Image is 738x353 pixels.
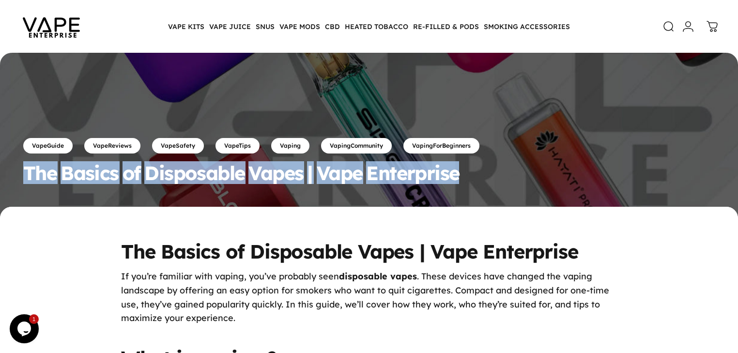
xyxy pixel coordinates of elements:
[166,16,207,37] summary: VAPE KITS
[277,16,323,37] summary: VAPE MODS
[207,16,253,37] summary: VAPE JUICE
[481,16,572,37] summary: SMOKING ACCESSORIES
[121,242,617,261] h1: The Basics of Disposable Vapes | Vape Enterprise
[323,16,342,37] summary: CBD
[702,16,723,37] a: 0 items
[411,16,481,37] summary: RE-FILLED & PODS
[121,270,617,339] p: If you’re familiar with vaping, you’ve probably seen . These devices have changed the vaping land...
[366,163,459,183] animate-element: Enterprise
[317,163,363,183] animate-element: Vape
[307,163,312,183] animate-element: |
[248,163,303,183] animate-element: Vapes
[215,138,260,153] a: VapeTips
[253,16,277,37] summary: SNUS
[339,271,417,282] strong: disposable vapes
[152,138,204,153] a: VapeSafety
[61,163,118,183] animate-element: Basics
[123,163,141,183] animate-element: of
[144,163,245,183] animate-element: Disposable
[342,16,411,37] summary: HEATED TOBACCO
[10,314,41,343] iframe: chat widget
[23,163,57,183] animate-element: The
[403,138,479,153] a: VapingForBeginners
[321,138,392,153] a: VapingCommunity
[166,16,572,37] nav: Primary
[84,138,140,153] a: VapeReviews
[8,4,95,49] img: Vape Enterprise
[23,138,73,153] a: VapeGuide
[271,138,309,153] a: Vaping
